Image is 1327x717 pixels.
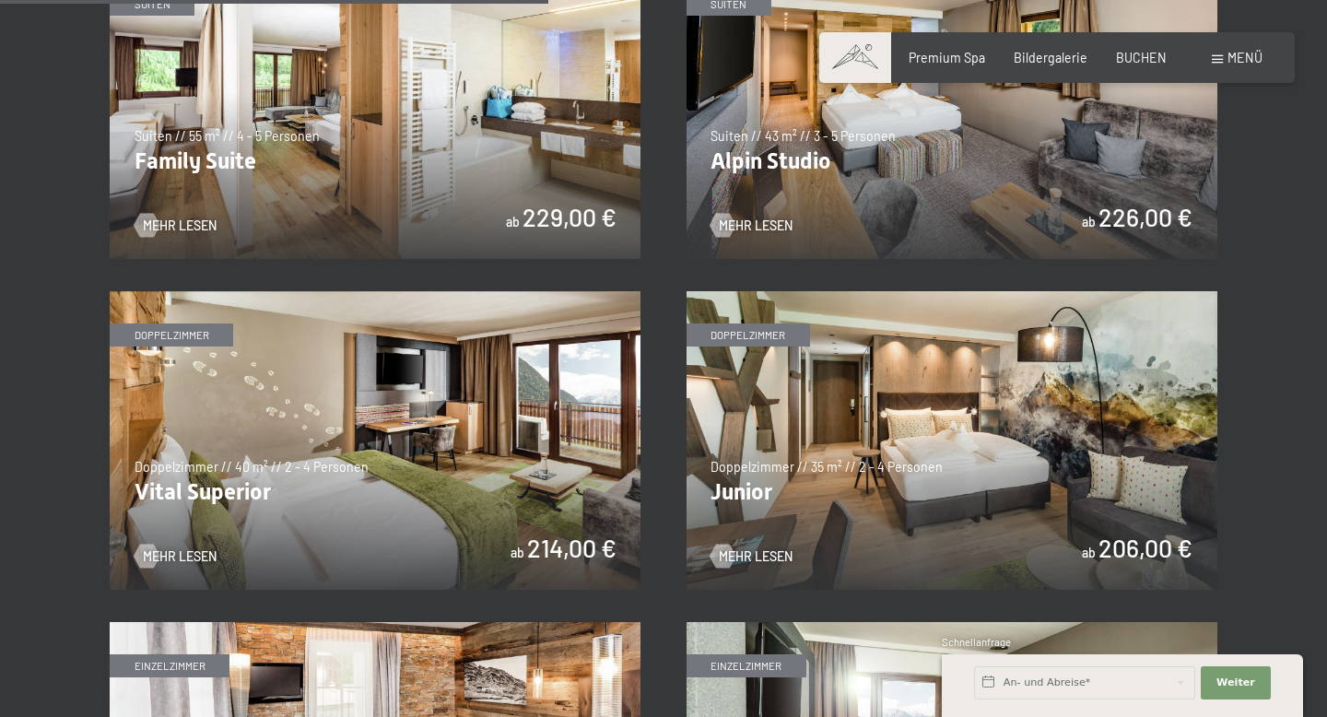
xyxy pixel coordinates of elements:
a: Mehr Lesen [135,217,217,235]
a: Premium Spa [909,50,985,65]
span: Weiter [1216,676,1255,690]
a: Vital Superior [110,291,640,301]
span: Mehr Lesen [719,217,793,235]
a: Single Superior [687,622,1217,632]
img: Junior [687,291,1217,590]
span: Menü [1227,50,1262,65]
a: BUCHEN [1116,50,1167,65]
span: Mehr Lesen [719,547,793,566]
a: Bildergalerie [1014,50,1087,65]
a: Junior [687,291,1217,301]
a: Mehr Lesen [135,547,217,566]
a: Mehr Lesen [710,217,793,235]
span: Mehr Lesen [143,217,217,235]
a: Single Alpin [110,622,640,632]
button: Weiter [1201,666,1271,699]
a: Mehr Lesen [710,547,793,566]
span: Schnellanfrage [942,636,1011,648]
span: Mehr Lesen [143,547,217,566]
img: Vital Superior [110,291,640,590]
